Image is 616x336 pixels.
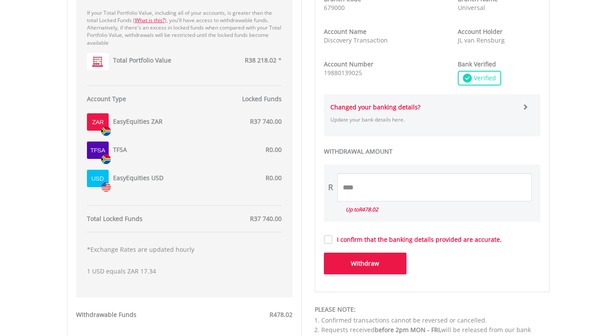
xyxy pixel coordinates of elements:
[324,60,373,68] strong: Account Number
[330,116,516,123] p: Update your bank details here.
[324,36,388,44] span: Discovery Transaction
[76,310,137,319] strong: Withdrawable Funds
[321,316,549,325] li: Confirmed transactions cannot be reversed or cancelled.
[458,3,485,12] span: Universal
[101,155,111,164] img: zar.png
[87,95,126,103] strong: Account Type
[113,145,127,154] label: TFSA
[92,118,103,127] label: ZAR
[472,74,496,82] span: Verified
[91,175,104,183] label: USD
[87,241,282,289] div: 1 USD equals ZAR 17.34
[101,126,111,136] img: zar.png
[333,235,502,244] label: I confirm that the banking details provided are accurate.
[113,56,171,65] label: Total Portfolio Value
[92,56,103,67] img: favicon.png
[266,145,282,154] span: R0.00
[346,206,378,213] i: Up to
[250,214,282,223] span: R37 740.00
[375,326,441,334] span: before 2pm MON - FRI,
[135,16,165,24] a: What is this?
[113,174,163,182] label: EasyEquities USD
[90,146,105,155] label: Tfsa
[324,69,362,77] span: 19880139025
[458,27,503,36] strong: Account Holder
[87,9,282,46] p: If your Total Portfolio Value, including all of your accounts, is greater than the total Locked F...
[315,305,549,314] div: PLEASE NOTE:
[324,3,345,12] span: 679000
[250,117,282,125] span: R37 740.00
[458,36,505,44] span: JL van Rensburg
[359,206,378,213] span: R478.02
[328,182,333,193] div: R
[324,253,406,274] button: Withdraw
[458,60,496,68] strong: Bank Verified
[270,310,293,319] span: R478.02
[324,147,540,156] label: WITHDRAWAL AMOUNT
[113,117,163,126] label: EasyEquities ZAR
[101,182,111,192] img: usd.png
[87,214,143,223] strong: Total Locked Funds
[87,245,282,254] p: *Exchange Rates are updated hourly
[330,103,420,111] strong: Changed your banking details?
[242,95,282,103] strong: Locked Funds
[324,27,366,36] strong: Account Name
[266,174,282,182] span: R0.00
[245,56,276,64] span: R38 218.02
